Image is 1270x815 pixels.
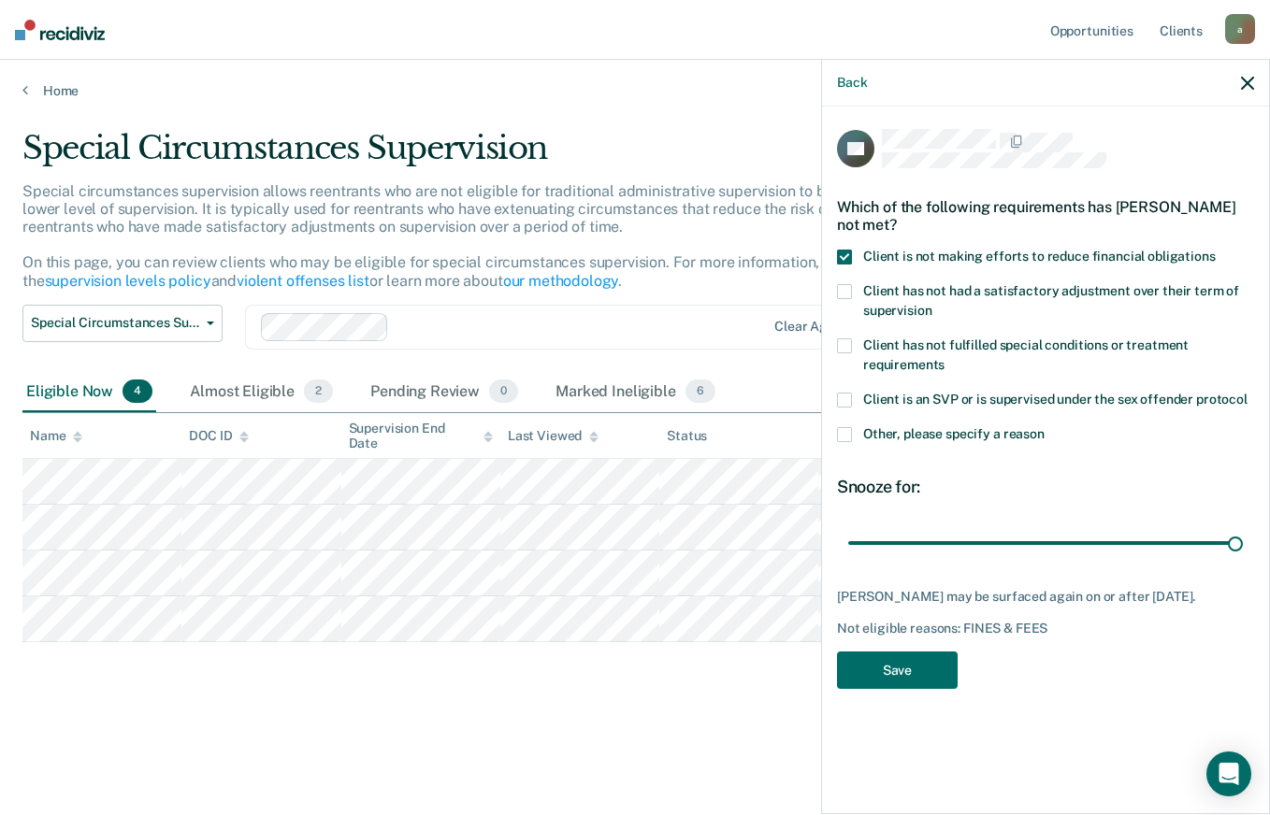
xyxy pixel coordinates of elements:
[31,315,199,331] span: Special Circumstances Supervision
[367,372,522,413] div: Pending Review
[489,379,518,404] span: 0
[22,129,975,182] div: Special Circumstances Supervision
[1206,751,1251,796] div: Open Intercom Messenger
[189,428,249,444] div: DOC ID
[30,428,82,444] div: Name
[237,272,369,290] a: violent offenses list
[304,379,333,404] span: 2
[667,428,707,444] div: Status
[123,379,152,404] span: 4
[863,283,1239,318] span: Client has not had a satisfactory adjustment over their term of supervision
[15,20,105,40] img: Recidiviz
[837,477,1254,497] div: Snooze for:
[837,621,1254,636] div: Not eligible reasons: FINES & FEES
[22,372,156,413] div: Eligible Now
[22,182,941,290] p: Special circumstances supervision allows reentrants who are not eligible for traditional administ...
[508,428,599,444] div: Last Viewed
[863,426,1045,441] span: Other, please specify a reason
[774,319,854,335] div: Clear agents
[863,337,1189,372] span: Client has not fulfilled special conditions or treatment requirements
[552,372,719,413] div: Marked Ineligible
[837,651,958,690] button: Save
[45,272,211,290] a: supervision levels policy
[503,272,619,290] a: our methodology
[1225,14,1255,44] div: a
[837,589,1254,605] div: [PERSON_NAME] may be surfaced again on or after [DATE].
[837,75,867,91] button: Back
[349,421,493,452] div: Supervision End Date
[686,379,715,404] span: 6
[837,183,1254,249] div: Which of the following requirements has [PERSON_NAME] not met?
[863,392,1248,407] span: Client is an SVP or is supervised under the sex offender protocol
[22,82,1248,99] a: Home
[186,372,337,413] div: Almost Eligible
[863,249,1216,264] span: Client is not making efforts to reduce financial obligations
